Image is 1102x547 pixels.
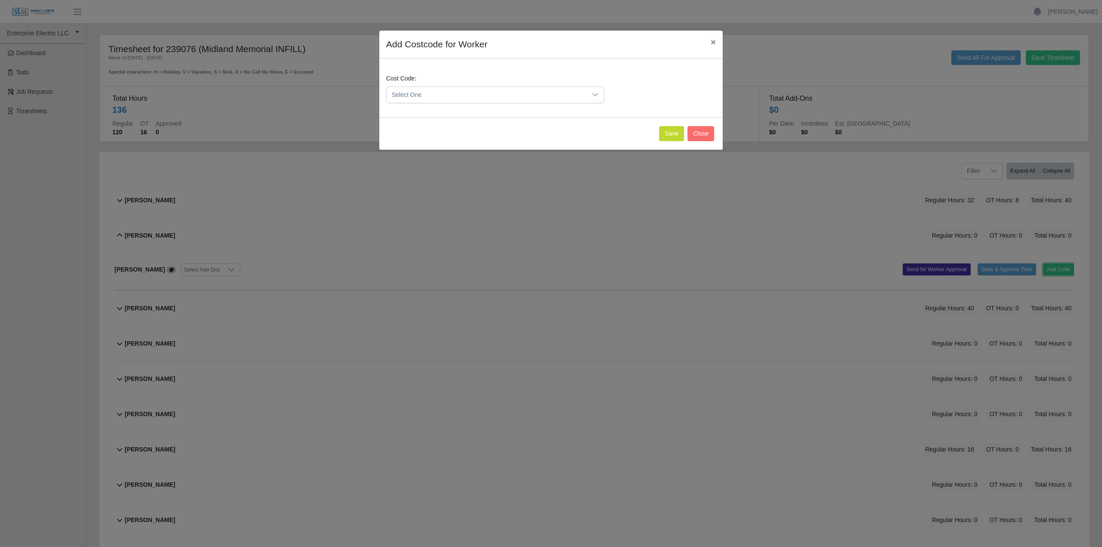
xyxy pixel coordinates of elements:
button: Close [687,126,714,141]
span: Select One [387,87,587,103]
button: Save [659,126,684,141]
h4: Add Costcode for Worker [386,37,487,51]
span: × [711,37,716,47]
button: Close [704,31,723,53]
label: Cost Code: [386,74,416,83]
